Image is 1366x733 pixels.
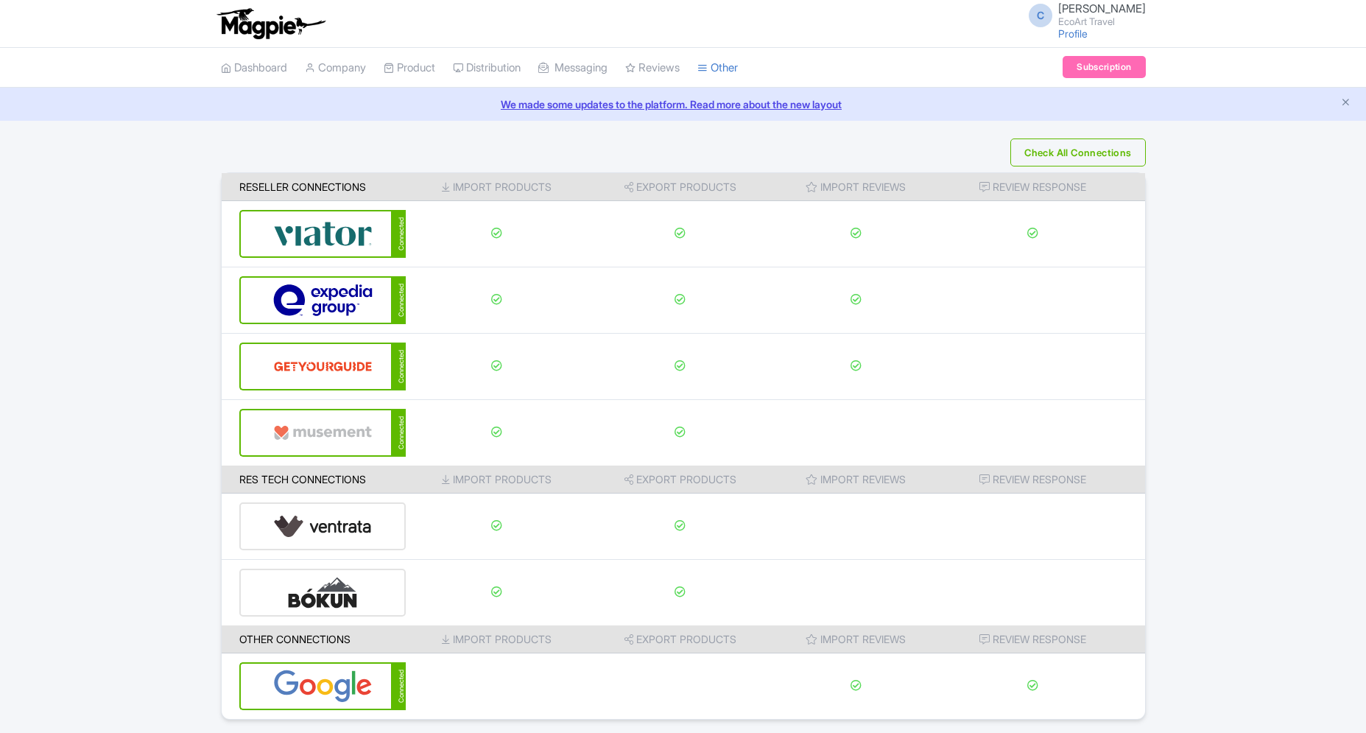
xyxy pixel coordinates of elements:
[1058,27,1088,40] a: Profile
[214,7,328,40] img: logo-ab69f6fb50320c5b225c76a69d11143b.png
[588,625,773,653] th: Export Products
[239,343,406,390] a: Connected
[222,625,406,653] th: Other Connections
[406,466,588,494] th: Import Products
[222,466,406,494] th: Res Tech Connections
[391,662,406,710] div: Connected
[273,570,372,615] img: bokun-9d666bd0d1b458dbc8a9c3d52590ba5a.svg
[391,343,406,390] div: Connected
[1340,95,1351,112] button: Close announcement
[939,466,1145,494] th: Review Response
[384,48,435,88] a: Product
[239,409,406,457] a: Connected
[273,278,373,323] img: expedia-9e2f273c8342058d41d2cc231867de8b.svg
[273,504,372,549] img: ventrata-b8ee9d388f52bb9ce077e58fa33de912.svg
[239,210,406,258] a: Connected
[588,173,773,201] th: Export Products
[391,210,406,258] div: Connected
[9,97,1357,112] a: We made some updates to the platform. Read more about the new layout
[773,625,939,653] th: Import Reviews
[588,466,773,494] th: Export Products
[273,211,373,256] img: viator-e2bf771eb72f7a6029a5edfbb081213a.svg
[453,48,521,88] a: Distribution
[406,625,588,653] th: Import Products
[939,173,1145,201] th: Review Response
[939,625,1145,653] th: Review Response
[305,48,366,88] a: Company
[273,410,373,455] img: musement-dad6797fd076d4ac540800b229e01643.svg
[1058,1,1146,15] span: [PERSON_NAME]
[773,173,939,201] th: Import Reviews
[239,276,406,324] a: Connected
[625,48,680,88] a: Reviews
[773,466,939,494] th: Import Reviews
[406,173,588,201] th: Import Products
[273,344,373,389] img: get_your_guide-5a6366678479520ec94e3f9d2b9f304b.svg
[221,48,287,88] a: Dashboard
[1063,56,1145,78] a: Subscription
[538,48,608,88] a: Messaging
[1020,3,1146,27] a: C [PERSON_NAME] EcoArt Travel
[391,276,406,324] div: Connected
[391,409,406,457] div: Connected
[1029,4,1052,27] span: C
[697,48,738,88] a: Other
[239,662,406,710] a: Connected
[222,173,406,201] th: Reseller Connections
[1010,138,1145,166] button: Check All Connections
[273,664,373,709] img: google-96de159c2084212d3cdd3c2fb262314c.svg
[1058,17,1146,27] small: EcoArt Travel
